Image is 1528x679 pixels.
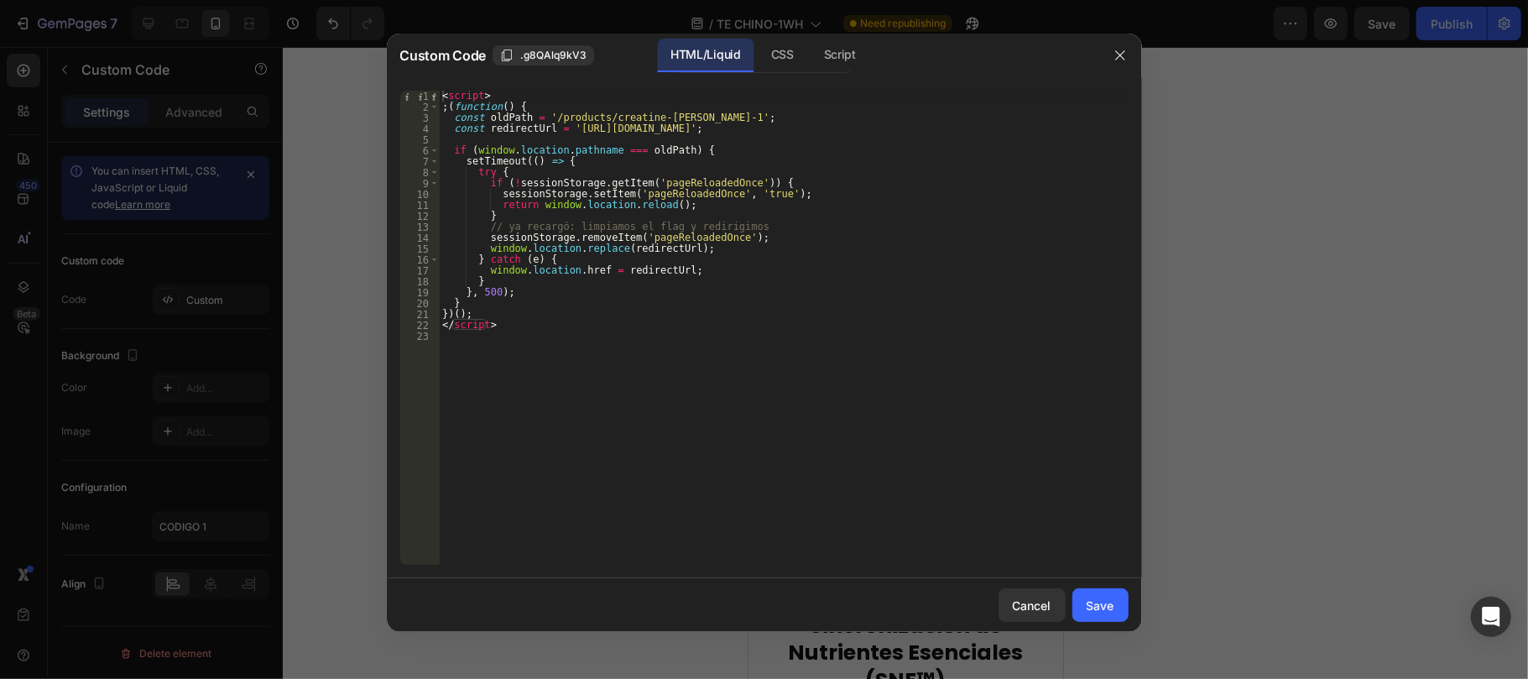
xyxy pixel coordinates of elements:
p: Quiero ver mas Información y obtener descuento [20,107,295,146]
div: 18 [400,276,440,287]
div: CSS [758,39,807,72]
div: 3 [400,112,440,123]
button: Save [1072,588,1129,622]
span: Custom Code [400,45,486,65]
div: 17 [400,265,440,276]
div: Drop element here [123,53,212,66]
div: Script [811,39,869,72]
div: 22 [400,320,440,331]
div: Open Intercom Messenger [1471,597,1511,637]
div: 19 [400,287,440,298]
div: 15 [400,243,440,254]
div: 2 [400,102,440,112]
div: 5 [400,134,440,145]
button: .g8QAlq9kV3 [493,45,594,65]
div: 11 [400,200,440,211]
div: 1 [400,91,440,102]
div: 12 [400,211,440,222]
div: Save [1087,597,1114,614]
div: 23 [400,331,440,342]
div: HTML/Liquid [657,39,754,72]
div: 8 [400,167,440,178]
span: .g8QAlq9kV3 [520,48,587,63]
div: 20 [400,298,440,309]
div: 13 [400,222,440,232]
div: 9 [400,178,440,189]
div: 7 [400,156,440,167]
div: 14 [400,232,440,243]
div: 4 [400,123,440,134]
div: 6 [400,145,440,156]
div: 10 [400,189,440,200]
div: 16 [400,254,440,265]
span: iPhone 13 Mini ( 375 px) [84,8,197,25]
div: 21 [400,309,440,320]
div: CODIGO 1 [21,137,75,152]
button: Cancel [999,588,1066,622]
div: Cancel [1013,597,1051,614]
